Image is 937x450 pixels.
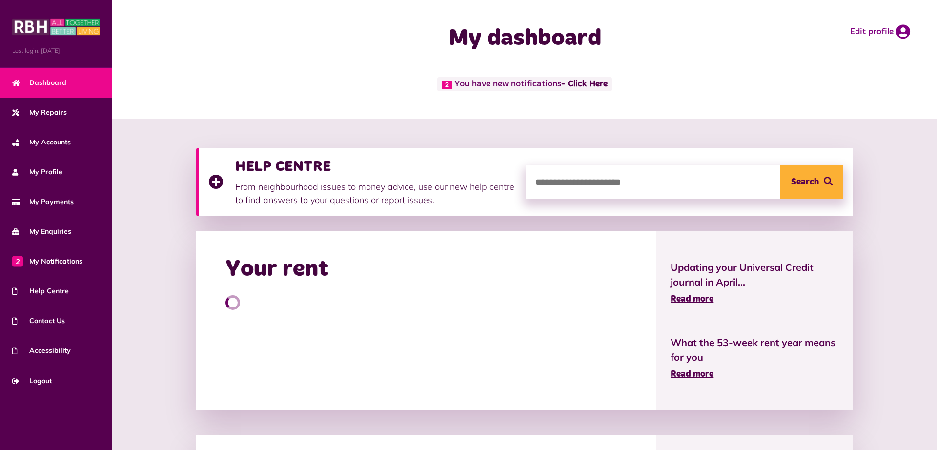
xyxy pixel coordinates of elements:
span: My Payments [12,197,74,207]
img: MyRBH [12,17,100,37]
a: Edit profile [850,24,910,39]
span: Last login: [DATE] [12,46,100,55]
span: You have new notifications [437,77,612,91]
span: 2 [442,81,452,89]
a: What the 53-week rent year means for you Read more [671,335,838,381]
h3: HELP CENTRE [235,158,516,175]
span: Dashboard [12,78,66,88]
a: Updating your Universal Credit journal in April... Read more [671,260,838,306]
span: Contact Us [12,316,65,326]
span: My Enquiries [12,226,71,237]
span: Read more [671,370,713,379]
span: Logout [12,376,52,386]
button: Search [780,165,843,199]
span: Search [791,165,819,199]
span: My Accounts [12,137,71,147]
span: Read more [671,295,713,304]
span: Updating your Universal Credit journal in April... [671,260,838,289]
span: My Repairs [12,107,67,118]
h2: Your rent [225,255,328,284]
span: My Notifications [12,256,82,266]
span: Help Centre [12,286,69,296]
span: What the 53-week rent year means for you [671,335,838,365]
span: 2 [12,256,23,266]
span: My Profile [12,167,62,177]
h1: My dashboard [329,24,720,53]
p: From neighbourhood issues to money advice, use our new help centre to find answers to your questi... [235,180,516,206]
span: Accessibility [12,346,71,356]
a: - Click Here [561,80,608,89]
